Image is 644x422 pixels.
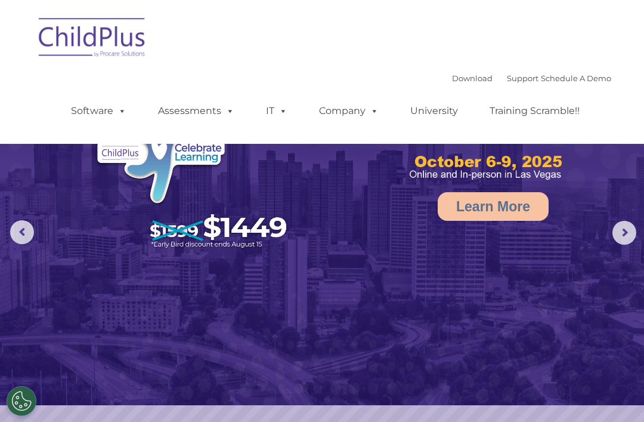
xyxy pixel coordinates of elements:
a: Training Scramble!! [478,99,592,123]
a: Schedule A Demo [541,73,611,83]
a: IT [254,99,299,123]
a: Company [307,99,391,123]
img: ChildPlus by Procare Solutions [33,10,152,69]
a: Assessments [146,99,246,123]
a: Learn More [438,192,549,221]
iframe: Chat Widget [443,293,644,422]
font: | [452,73,611,83]
a: University [398,99,470,123]
a: Download [452,73,493,83]
button: Cookies Settings [7,386,36,416]
a: Support [507,73,538,83]
a: Software [59,99,138,123]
